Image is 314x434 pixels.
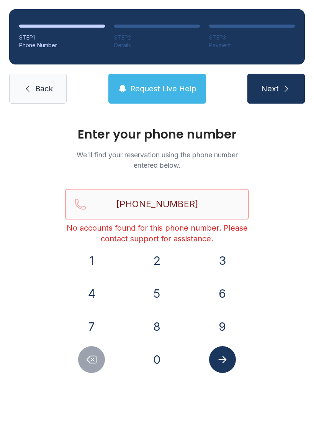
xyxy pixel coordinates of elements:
button: 9 [209,313,236,340]
button: 3 [209,247,236,274]
button: 6 [209,280,236,307]
div: Details [114,41,200,49]
div: STEP 3 [209,34,295,41]
button: Delete number [78,346,105,373]
h1: Enter your phone number [65,128,249,140]
span: Next [261,83,279,94]
div: Payment [209,41,295,49]
div: No accounts found for this phone number. Please contact support for assistance. [65,223,249,244]
div: STEP 1 [19,34,105,41]
button: 4 [78,280,105,307]
button: 0 [144,346,170,373]
p: We'll find your reservation using the phone number entered below. [65,150,249,170]
button: 1 [78,247,105,274]
span: Request Live Help [130,83,196,94]
button: Submit lookup form [209,346,236,373]
div: STEP 2 [114,34,200,41]
button: 2 [144,247,170,274]
button: 7 [78,313,105,340]
button: 8 [144,313,170,340]
div: Phone Number [19,41,105,49]
button: 5 [144,280,170,307]
input: Reservation phone number [65,189,249,219]
span: Back [35,83,53,94]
